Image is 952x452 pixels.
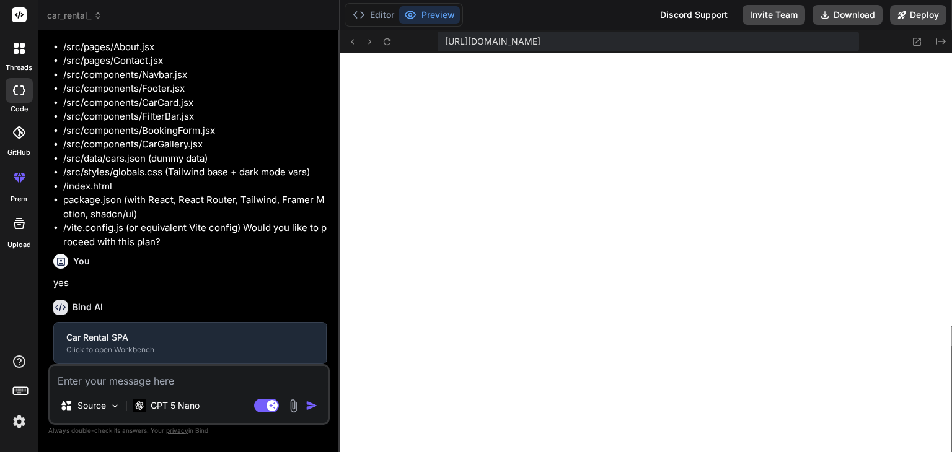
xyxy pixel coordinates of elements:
[6,63,32,73] label: threads
[63,180,327,194] li: /index.html
[54,323,326,363] button: Car Rental SPAClick to open Workbench
[63,221,327,249] li: /vite.config.js (or equivalent Vite config) Would you like to proceed with this plan?
[110,401,120,411] img: Pick Models
[66,345,314,355] div: Click to open Workbench
[7,147,30,158] label: GitHub
[133,399,146,411] img: GPT 5 Nano
[63,124,327,138] li: /src/components/BookingForm.jsx
[63,40,327,54] li: /src/pages/About.jsx
[63,152,327,166] li: /src/data/cars.json (dummy data)
[890,5,946,25] button: Deploy
[63,165,327,180] li: /src/styles/globals.css (Tailwind base + dark mode vars)
[66,331,314,344] div: Car Rental SPA
[63,96,327,110] li: /src/components/CarCard.jsx
[63,110,327,124] li: /src/components/FilterBar.jsx
[9,411,30,432] img: settings
[348,6,399,24] button: Editor
[151,399,200,412] p: GPT 5 Nano
[340,53,952,452] iframe: Preview
[63,54,327,68] li: /src/pages/Contact.jsx
[286,399,301,413] img: attachment
[53,276,327,290] p: yes
[445,35,540,48] span: [URL][DOMAIN_NAME]
[11,194,27,204] label: prem
[47,9,102,22] span: car_rental_
[11,104,28,115] label: code
[7,240,31,250] label: Upload
[813,5,883,25] button: Download
[399,6,460,24] button: Preview
[63,193,327,221] li: package.json (with React, React Router, Tailwind, Framer Motion, shadcn/ui)
[77,399,106,412] p: Source
[73,255,90,267] h6: You
[63,68,327,82] li: /src/components/Navbar.jsx
[653,5,735,25] div: Discord Support
[73,301,103,313] h6: Bind AI
[63,82,327,96] li: /src/components/Footer.jsx
[306,399,318,412] img: icon
[48,425,330,437] p: Always double-check its answers. Your in Bind
[166,427,188,434] span: privacy
[743,5,805,25] button: Invite Team
[63,137,327,152] li: /src/components/CarGallery.jsx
